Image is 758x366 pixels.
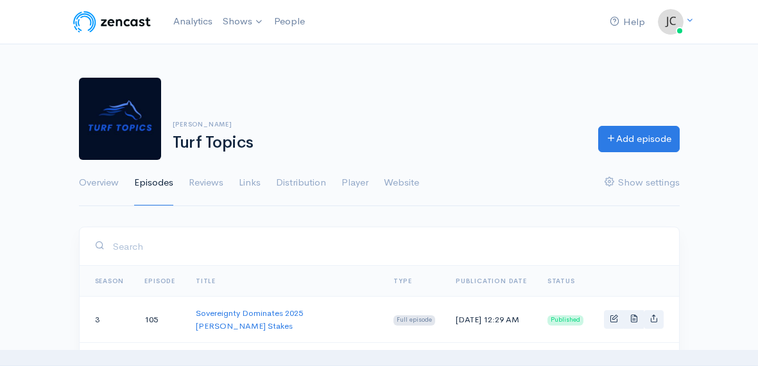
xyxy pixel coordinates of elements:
[341,160,368,206] a: Player
[605,8,650,36] a: Help
[269,8,310,35] a: People
[71,9,153,35] img: ZenCast Logo
[239,160,261,206] a: Links
[384,160,419,206] a: Website
[112,233,664,259] input: Search
[80,297,135,343] td: 3
[276,160,326,206] a: Distribution
[95,277,125,285] a: Season
[168,8,218,35] a: Analytics
[218,8,269,36] a: Shows
[598,126,680,152] a: Add episode
[605,160,680,206] a: Show settings
[173,121,583,128] h6: [PERSON_NAME]
[456,277,527,285] a: Publication date
[134,160,173,206] a: Episodes
[547,315,583,326] span: Published
[144,277,175,285] a: Episode
[173,134,583,152] h1: Turf Topics
[393,277,411,285] a: Type
[604,310,664,329] div: Basic example
[196,277,216,285] a: Title
[79,160,119,206] a: Overview
[714,322,745,353] iframe: gist-messenger-bubble-iframe
[196,308,303,331] a: Sovereignty Dominates 2025 [PERSON_NAME] Stakes
[445,297,537,343] td: [DATE] 12:29 AM
[134,297,185,343] td: 105
[393,315,435,326] span: Full episode
[189,160,223,206] a: Reviews
[658,9,684,35] img: ...
[547,277,575,285] span: Status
